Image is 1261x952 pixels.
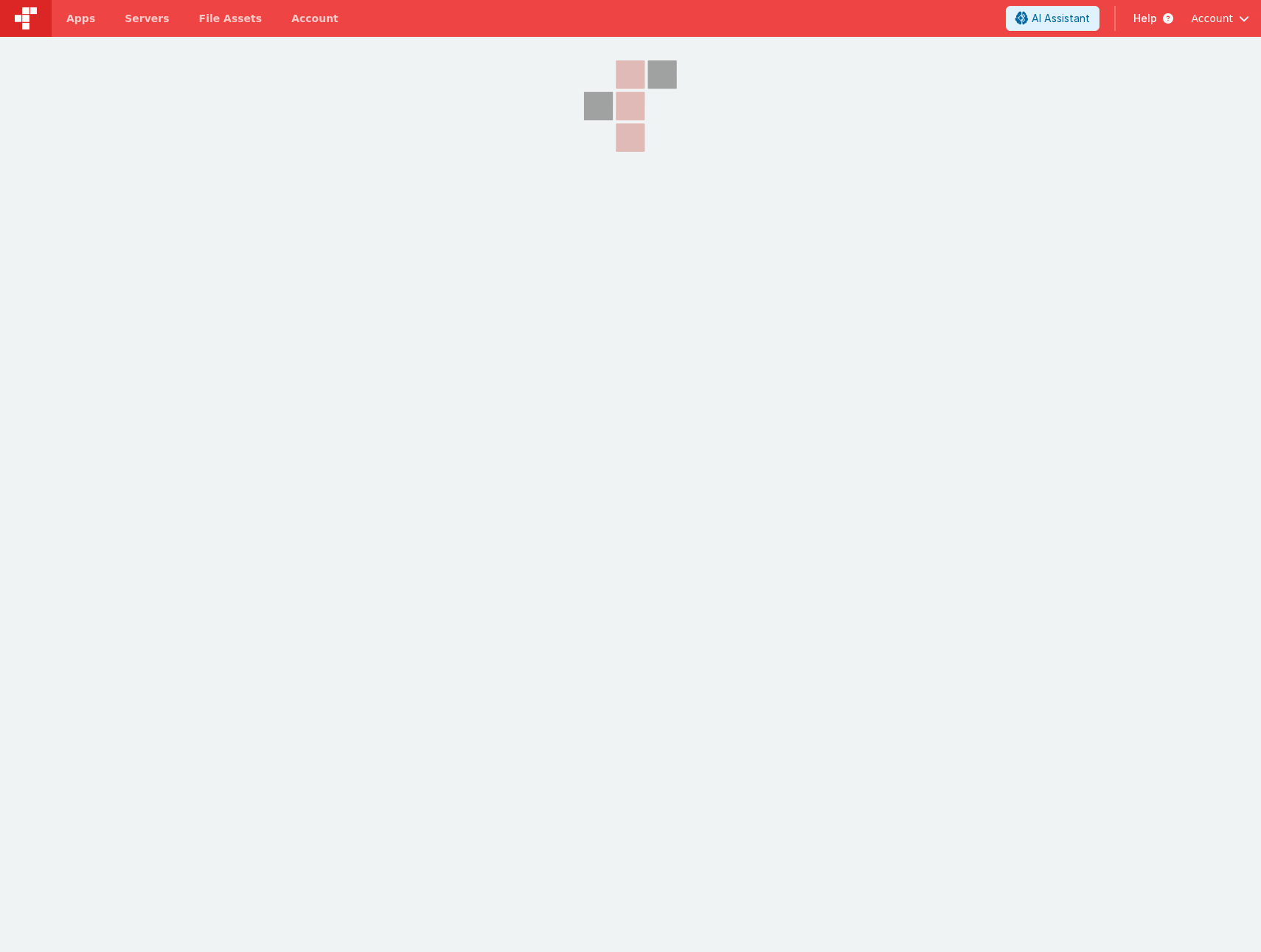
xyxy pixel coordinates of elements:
[1006,6,1100,31] button: AI Assistant
[1133,11,1157,26] span: Help
[1032,11,1090,26] span: AI Assistant
[125,11,169,26] span: Servers
[1191,11,1233,26] span: Account
[66,11,95,26] span: Apps
[199,11,263,26] span: File Assets
[1191,11,1249,26] button: Account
